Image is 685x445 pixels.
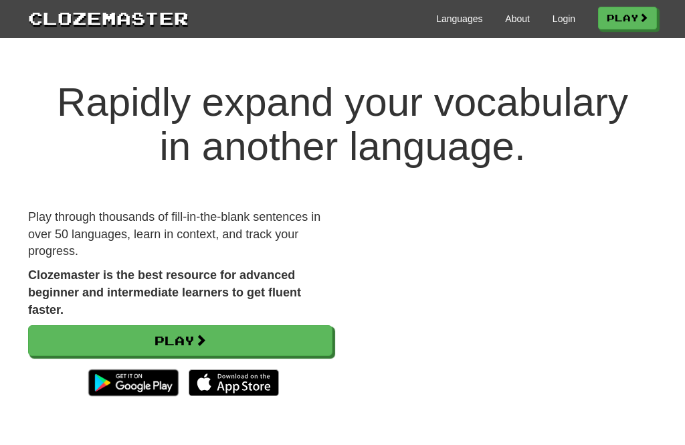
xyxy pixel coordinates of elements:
[28,325,332,356] a: Play
[436,12,482,25] a: Languages
[598,7,657,29] a: Play
[189,369,279,396] img: Download_on_the_App_Store_Badge_US-UK_135x40-25178aeef6eb6b83b96f5f2d004eda3bffbb37122de64afbaef7...
[28,209,332,260] p: Play through thousands of fill-in-the-blank sentences in over 50 languages, learn in context, and...
[28,5,189,30] a: Clozemaster
[505,12,530,25] a: About
[553,12,575,25] a: Login
[28,268,301,316] strong: Clozemaster is the best resource for advanced beginner and intermediate learners to get fluent fa...
[82,363,185,403] img: Get it on Google Play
